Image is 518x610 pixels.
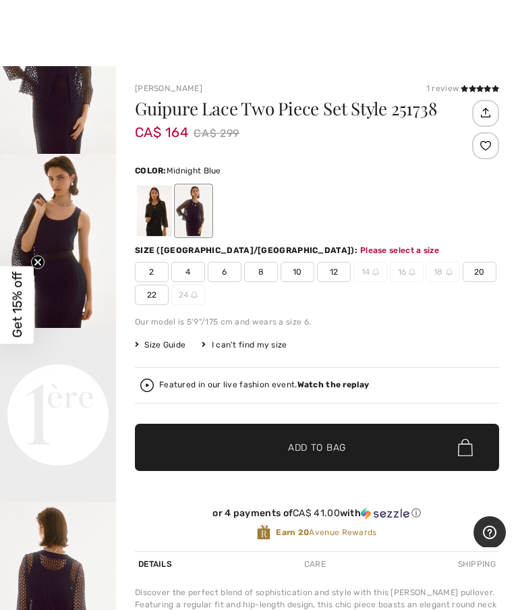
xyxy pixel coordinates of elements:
[191,292,198,298] img: ring-m.svg
[474,101,496,124] img: Share
[353,262,387,282] span: 14
[426,82,499,94] div: 1 review
[293,507,340,519] span: CA$ 41.00
[463,262,496,282] span: 20
[159,381,369,389] div: Featured in our live fashion event.
[458,439,473,456] img: Bag.svg
[194,123,239,144] span: CA$ 299
[171,262,205,282] span: 4
[244,262,278,282] span: 8
[176,186,211,236] div: Midnight Blue
[257,524,270,540] img: Avenue Rewards
[31,256,45,269] button: Close teaser
[135,84,202,93] a: [PERSON_NAME]
[361,507,409,520] img: Sezzle
[390,262,424,282] span: 16
[297,380,370,389] strong: Watch the replay
[409,269,415,275] img: ring-m.svg
[135,244,360,256] div: Size ([GEOGRAPHIC_DATA]/[GEOGRAPHIC_DATA]):
[135,424,499,471] button: Add to Bag
[167,166,221,175] span: Midnight Blue
[426,262,460,282] span: 18
[137,186,172,236] div: Black
[135,285,169,305] span: 22
[317,262,351,282] span: 12
[135,166,167,175] span: Color:
[135,316,499,328] div: Our model is 5'9"/175 cm and wears a size 6.
[9,272,25,338] span: Get 15% off
[140,379,154,392] img: Watch the replay
[473,516,506,547] iframe: Opens a widget where you can find more information
[202,339,287,351] div: I can't find my size
[135,507,499,524] div: or 4 payments ofCA$ 41.00withSezzle Click to learn more about Sezzle
[135,111,188,140] span: CA$ 164
[135,100,469,117] h1: Guipure Lace Two Piece Set Style 251738
[135,262,169,282] span: 2
[446,269,453,275] img: ring-m.svg
[276,526,376,538] span: Avenue Rewards
[455,552,499,576] div: Shipping
[360,244,439,256] div: Please select a size
[135,552,175,576] div: Details
[301,552,329,576] div: Care
[171,285,205,305] span: 24
[372,269,379,275] img: ring-m.svg
[135,507,499,520] div: or 4 payments of with
[288,441,346,455] span: Add to Bag
[281,262,314,282] span: 10
[135,339,185,351] span: Size Guide
[208,262,241,282] span: 6
[276,528,309,537] strong: Earn 20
